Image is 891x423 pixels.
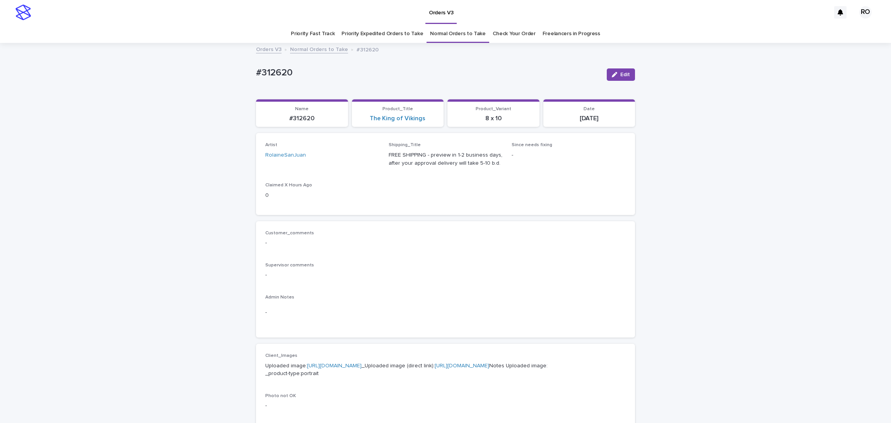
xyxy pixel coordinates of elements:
p: 0 [265,191,379,200]
span: Date [584,107,595,111]
p: - [512,151,626,159]
span: Shipping_Title [389,143,421,147]
a: RolaineSanJuan [265,151,306,159]
img: stacker-logo-s-only.png [15,5,31,20]
p: - [265,271,626,279]
span: Photo not OK [265,394,296,398]
p: Uploaded image: _Uploaded image (direct link): Notes Uploaded image: _product-type:portrait [265,362,626,378]
p: - [265,239,626,247]
a: Orders V3 [256,44,282,53]
p: #312620 [261,115,343,122]
a: Normal Orders to Take [290,44,348,53]
p: [DATE] [548,115,631,122]
a: Priority Expedited Orders to Take [341,25,423,43]
a: Priority Fast Track [291,25,335,43]
a: Normal Orders to Take [430,25,486,43]
p: #312620 [357,45,379,53]
a: [URL][DOMAIN_NAME] [307,363,362,368]
p: FREE SHIPPING - preview in 1-2 business days, after your approval delivery will take 5-10 b.d. [389,151,503,167]
span: Edit [620,72,630,77]
span: Supervisor comments [265,263,314,268]
span: Artist [265,143,277,147]
a: The King of Vikings [370,115,425,122]
span: Claimed X Hours Ago [265,183,312,188]
a: [URL][DOMAIN_NAME] [435,363,489,368]
span: Since needs fixing [512,143,552,147]
span: Admin Notes [265,295,294,300]
p: - [265,402,626,410]
div: RO [859,6,872,19]
span: Product_Title [382,107,413,111]
p: #312620 [256,67,601,78]
p: 8 x 10 [452,115,535,122]
button: Edit [607,68,635,81]
span: Client_Images [265,353,297,358]
span: Product_Variant [476,107,511,111]
a: Freelancers in Progress [543,25,600,43]
span: Customer_comments [265,231,314,235]
span: Name [295,107,309,111]
p: - [265,309,626,317]
a: Check Your Order [493,25,536,43]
